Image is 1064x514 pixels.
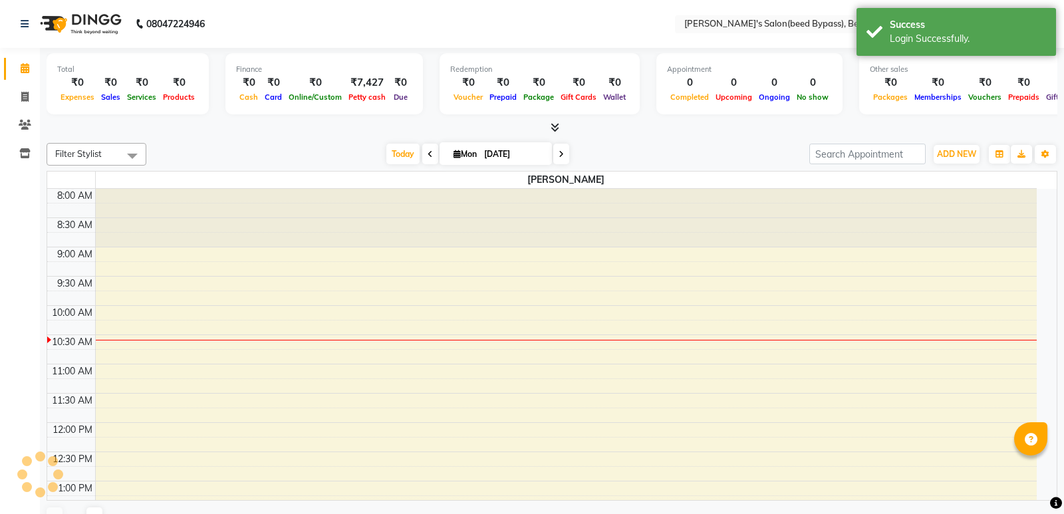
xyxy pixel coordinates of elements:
[236,92,261,102] span: Cash
[160,92,198,102] span: Products
[261,92,285,102] span: Card
[55,277,95,291] div: 9:30 AM
[236,75,261,90] div: ₹0
[285,75,345,90] div: ₹0
[480,144,547,164] input: 2025-09-01
[55,218,95,232] div: 8:30 AM
[98,92,124,102] span: Sales
[809,144,926,164] input: Search Appointment
[285,92,345,102] span: Online/Custom
[965,75,1005,90] div: ₹0
[486,92,520,102] span: Prepaid
[870,75,911,90] div: ₹0
[50,452,95,466] div: 12:30 PM
[712,92,755,102] span: Upcoming
[667,75,712,90] div: 0
[389,75,412,90] div: ₹0
[345,75,389,90] div: ₹7,427
[345,92,389,102] span: Petty cash
[386,144,420,164] span: Today
[49,364,95,378] div: 11:00 AM
[911,75,965,90] div: ₹0
[57,75,98,90] div: ₹0
[755,92,793,102] span: Ongoing
[55,189,95,203] div: 8:00 AM
[600,92,629,102] span: Wallet
[520,92,557,102] span: Package
[49,306,95,320] div: 10:00 AM
[57,92,98,102] span: Expenses
[937,149,976,159] span: ADD NEW
[450,64,629,75] div: Redemption
[450,92,486,102] span: Voucher
[49,394,95,408] div: 11:30 AM
[793,75,832,90] div: 0
[1005,92,1043,102] span: Prepaids
[755,75,793,90] div: 0
[96,172,1037,188] span: [PERSON_NAME]
[793,92,832,102] span: No show
[98,75,124,90] div: ₹0
[55,247,95,261] div: 9:00 AM
[50,423,95,437] div: 12:00 PM
[870,92,911,102] span: Packages
[557,92,600,102] span: Gift Cards
[34,5,125,43] img: logo
[712,75,755,90] div: 0
[667,92,712,102] span: Completed
[55,481,95,495] div: 1:00 PM
[57,64,198,75] div: Total
[390,92,411,102] span: Due
[934,145,980,164] button: ADD NEW
[486,75,520,90] div: ₹0
[124,92,160,102] span: Services
[55,148,102,159] span: Filter Stylist
[520,75,557,90] div: ₹0
[890,32,1046,46] div: Login Successfully.
[911,92,965,102] span: Memberships
[667,64,832,75] div: Appointment
[49,335,95,349] div: 10:30 AM
[450,75,486,90] div: ₹0
[965,92,1005,102] span: Vouchers
[450,149,480,159] span: Mon
[600,75,629,90] div: ₹0
[890,18,1046,32] div: Success
[124,75,160,90] div: ₹0
[557,75,600,90] div: ₹0
[1005,75,1043,90] div: ₹0
[261,75,285,90] div: ₹0
[160,75,198,90] div: ₹0
[146,5,205,43] b: 08047224946
[236,64,412,75] div: Finance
